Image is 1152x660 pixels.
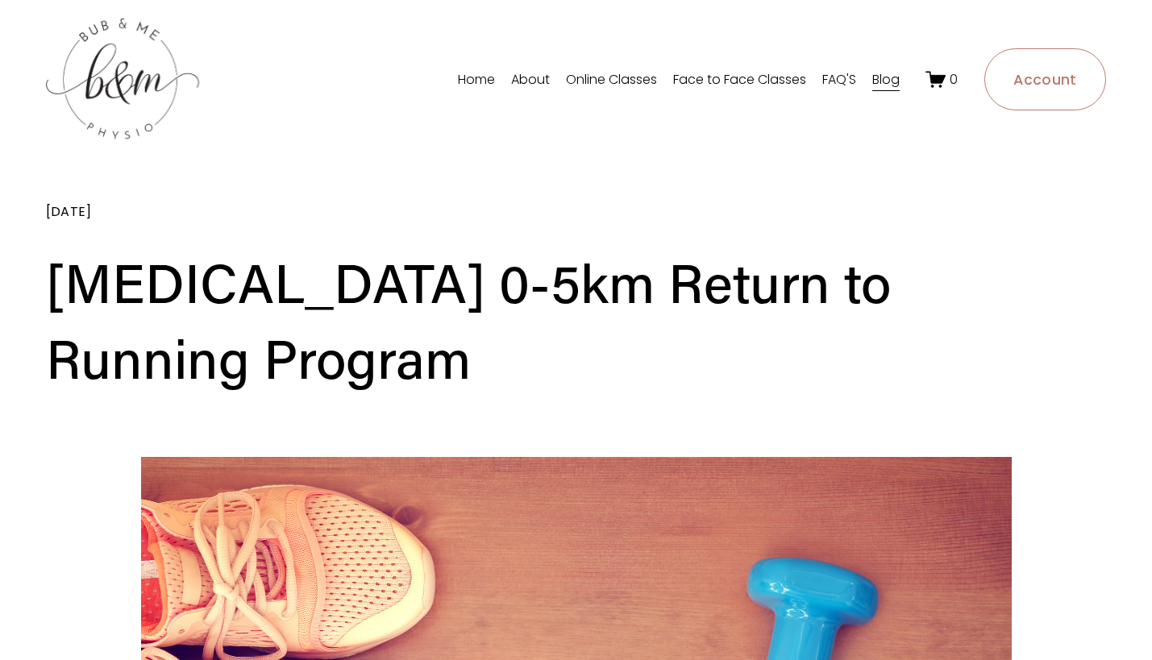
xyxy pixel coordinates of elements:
a: Face to Face Classes [673,67,806,93]
a: 0 items in cart [925,69,958,89]
a: Blog [872,67,900,93]
h1: [MEDICAL_DATA] 0-5km Return to Running Program [46,244,1106,396]
img: bubandme [46,17,199,142]
a: Online Classes [566,67,657,93]
a: Home [458,67,495,93]
a: FAQ'S [822,67,856,93]
a: About [511,67,550,93]
span: [DATE] [46,202,91,221]
a: Account [984,48,1106,110]
ms-portal-inner: Account [1013,69,1076,89]
span: 0 [950,70,958,89]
